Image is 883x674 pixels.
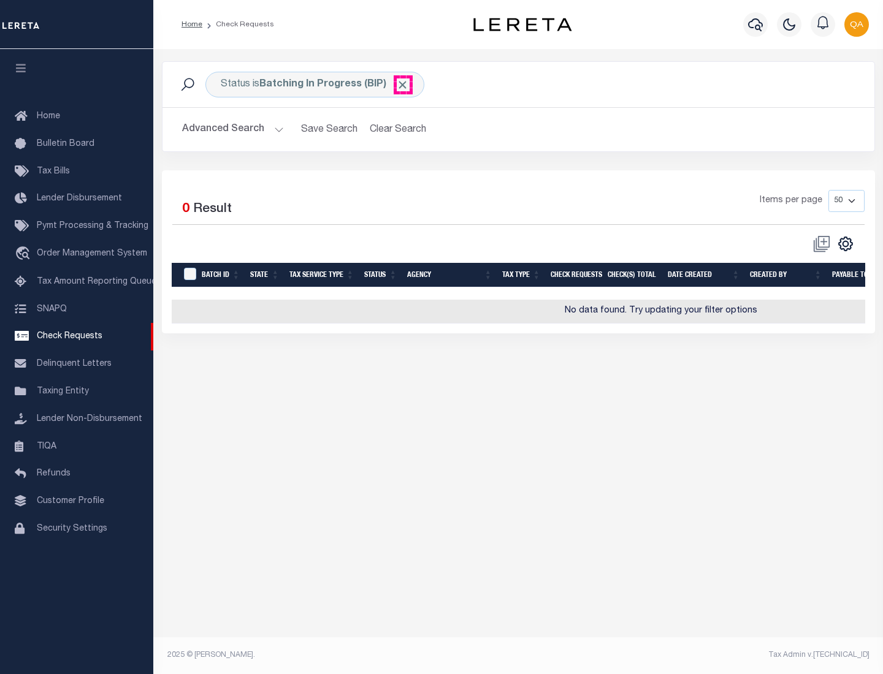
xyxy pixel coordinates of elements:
[546,263,603,288] th: Check Requests
[497,263,546,288] th: Tax Type: activate to sort column ascending
[402,263,497,288] th: Agency: activate to sort column ascending
[37,305,67,313] span: SNAPQ
[37,332,102,341] span: Check Requests
[245,263,285,288] th: State: activate to sort column ascending
[37,497,104,505] span: Customer Profile
[205,72,424,97] div: Status is
[37,387,89,396] span: Taxing Entity
[396,78,409,91] span: Click to Remove
[37,112,60,121] span: Home
[37,167,70,176] span: Tax Bills
[158,649,519,661] div: 2025 © [PERSON_NAME].
[37,469,71,478] span: Refunds
[760,194,822,208] span: Items per page
[37,222,148,230] span: Pymt Processing & Tracking
[197,263,245,288] th: Batch Id: activate to sort column ascending
[202,19,274,30] li: Check Requests
[365,118,432,142] button: Clear Search
[37,194,122,203] span: Lender Disbursement
[37,415,142,423] span: Lender Non-Disbursement
[193,200,232,219] label: Result
[182,118,284,142] button: Advanced Search
[37,140,94,148] span: Bulletin Board
[294,118,365,142] button: Save Search
[603,263,663,288] th: Check(s) Total
[527,649,870,661] div: Tax Admin v.[TECHNICAL_ID]
[37,442,56,450] span: TIQA
[473,18,571,31] img: logo-dark.svg
[259,80,409,89] b: Batching In Progress (BIP)
[844,12,869,37] img: svg+xml;base64,PHN2ZyB4bWxucz0iaHR0cDovL3d3dy53My5vcmcvMjAwMC9zdmciIHBvaW50ZXItZXZlbnRzPSJub25lIi...
[359,263,402,288] th: Status: activate to sort column ascending
[37,524,107,533] span: Security Settings
[15,246,34,262] i: travel_explore
[37,360,112,368] span: Delinquent Letters
[663,263,745,288] th: Date Created: activate to sort column ascending
[182,21,202,28] a: Home
[37,249,147,258] span: Order Management System
[745,263,827,288] th: Created By: activate to sort column ascending
[285,263,359,288] th: Tax Service Type: activate to sort column ascending
[37,278,156,286] span: Tax Amount Reporting Queue
[182,203,189,216] span: 0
